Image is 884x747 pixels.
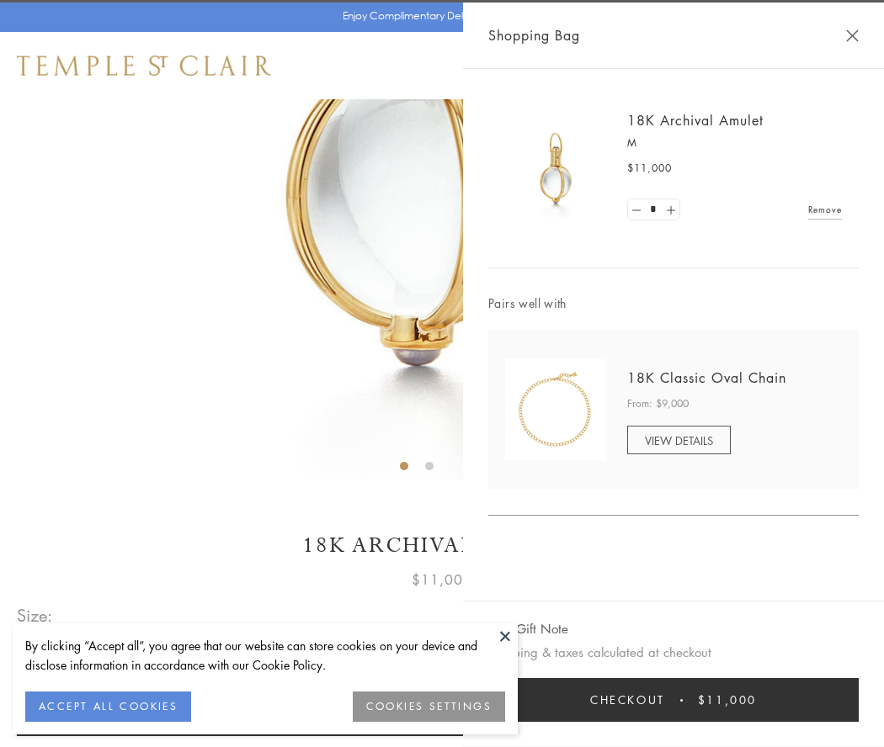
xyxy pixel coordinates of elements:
[662,199,679,220] a: Set quantity to 2
[627,368,786,387] a: 18K Classic Oval Chain
[488,618,568,639] button: Add Gift Note
[627,395,689,412] span: From: $9,000
[17,531,867,560] h1: 18K Archival Amulet
[412,569,472,591] span: $11,000
[25,636,505,675] div: By clicking “Accept all”, you agree that our website can store cookies on your device and disclos...
[627,135,842,151] p: M
[590,691,665,709] span: Checkout
[343,8,534,24] p: Enjoy Complimentary Delivery & Returns
[645,432,713,448] span: VIEW DETAILS
[698,691,757,709] span: $11,000
[17,601,54,629] span: Size:
[488,294,859,313] span: Pairs well with
[353,691,505,722] button: COOKIES SETTINGS
[17,56,271,76] img: Temple St. Clair
[488,642,859,663] p: Shipping & taxes calculated at checkout
[627,160,672,177] span: $11,000
[846,29,859,42] button: Close Shopping Bag
[505,118,606,219] img: 18K Archival Amulet
[627,111,764,130] a: 18K Archival Amulet
[627,426,731,454] a: VIEW DETAILS
[628,199,645,220] a: Set quantity to 0
[25,691,191,722] button: ACCEPT ALL COOKIES
[488,678,859,722] button: Checkout $11,000
[488,24,580,46] span: Shopping Bag
[808,200,842,219] a: Remove
[505,359,606,460] img: N88865-OV18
